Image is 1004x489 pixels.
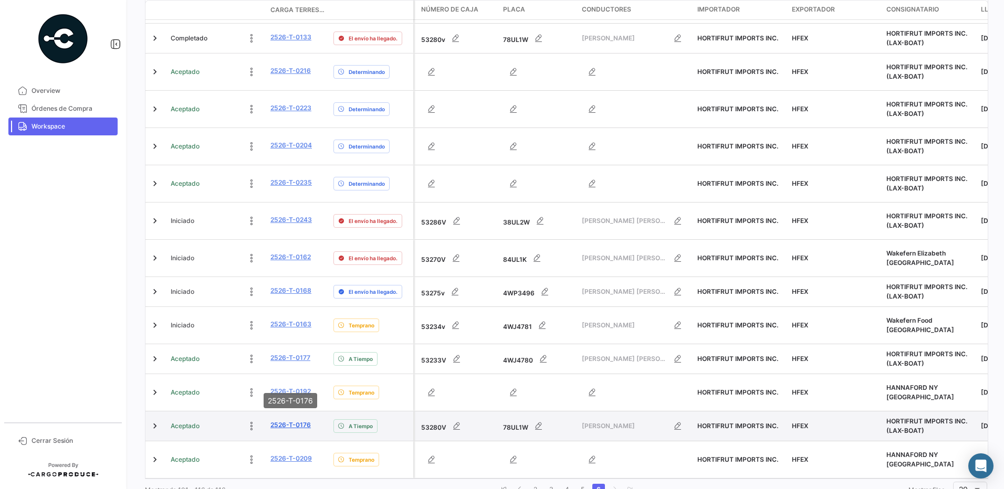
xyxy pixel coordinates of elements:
span: Aceptado [171,67,200,77]
span: [PERSON_NAME] [PERSON_NAME] [582,354,667,364]
div: 53234v [421,315,495,336]
span: HFEX [792,422,808,430]
span: HFEX [792,142,808,150]
a: 2526-T-0176 [270,420,311,430]
div: 2526-T-0176 [264,393,317,408]
span: Carga Terrestre # [270,5,325,15]
a: 2526-T-0235 [270,178,312,187]
datatable-header-cell: Estado [166,6,266,14]
a: Órdenes de Compra [8,100,118,118]
a: 2526-T-0177 [270,353,310,363]
a: Expand/Collapse Row [150,387,160,398]
span: Órdenes de Compra [32,104,113,113]
datatable-header-cell: Número de Caja [415,1,499,19]
span: HORTIFRUT IMPORTS INC. [697,142,778,150]
div: 38UL2W [503,210,573,231]
div: Abrir Intercom Messenger [968,453,993,479]
span: HORTIFRUT IMPORTS INC. [697,288,778,295]
span: HORTIFRUT IMPORTS INC. [697,217,778,225]
a: Expand/Collapse Row [150,421,160,431]
span: Aceptado [171,104,200,114]
span: Iniciado [171,287,194,296]
span: El envío ha llegado. [349,34,398,42]
span: Completado [171,34,207,43]
span: HFEX [792,254,808,262]
a: Expand/Collapse Row [150,67,160,77]
span: HORTIFRUT IMPORTS INC. (LAX-BOAT) [886,63,967,80]
div: 78UL1W [503,28,573,49]
span: [PERSON_NAME] [PERSON_NAME] [582,216,667,226]
img: powered-by.png [37,13,89,65]
span: HORTIFRUT IMPORTS INC. (LAX-BOAT) [886,175,967,192]
span: HANNAFORD NY DC [886,384,954,401]
div: 84UL1K [503,248,573,269]
span: Wakefern Food Newark [886,316,954,334]
span: HFEX [792,321,808,329]
a: Expand/Collapse Row [150,104,160,114]
span: HFEX [792,455,808,463]
a: 2526-T-0223 [270,103,311,113]
span: HORTIFRUT IMPORTS INC. (LAX-BOAT) [886,283,967,300]
a: Expand/Collapse Row [150,354,160,364]
span: A Tiempo [349,422,373,430]
span: HFEX [792,355,808,363]
span: Aceptado [171,455,200,464]
span: HORTIFRUT IMPORTS INC. (LAX-BOAT) [886,417,967,434]
span: Cerrar Sesión [32,436,113,445]
div: 53233V [421,348,495,369]
span: Temprano [349,321,374,329]
span: Importador [697,5,740,14]
a: Expand/Collapse Row [150,216,160,226]
span: Determinando [349,142,385,151]
span: HFEX [792,288,808,295]
span: [PERSON_NAME] [582,421,667,431]
datatable-header-cell: Carga Terrestre # [266,1,329,19]
div: 53286V [421,210,495,231]
span: HANNAFORD NY DC [886,451,954,468]
span: El envío ha llegado. [349,217,398,225]
span: Aceptado [171,142,200,151]
datatable-header-cell: Importador [693,1,788,19]
a: 2526-T-0204 [270,141,312,150]
datatable-header-cell: Placa [499,1,578,19]
span: Iniciado [171,321,194,330]
span: Temprano [349,455,374,464]
a: Workspace [8,118,118,135]
a: 2526-T-0209 [270,454,312,463]
span: Conductores [582,5,631,14]
span: Temprano [349,388,374,397]
span: HORTIFRUT IMPORTS INC. (LAX-BOAT) [886,29,967,47]
datatable-header-cell: Consignatario [882,1,977,19]
a: 2526-T-0133 [270,33,311,42]
span: HORTIFRUT IMPORTS INC. [697,34,778,42]
span: HORTIFRUT IMPORTS INC. [697,105,778,113]
datatable-header-cell: Exportador [788,1,882,19]
span: Aceptado [171,388,200,397]
span: A Tiempo [349,355,373,363]
span: [PERSON_NAME] [582,34,667,43]
span: HORTIFRUT IMPORTS INC. (LAX-BOAT) [886,212,967,229]
a: Expand/Collapse Row [150,141,160,152]
span: Wakefern Elizabeth NJ [886,249,954,267]
span: HFEX [792,217,808,225]
span: HORTIFRUT IMPORTS INC. (LAX-BOAT) [886,350,967,367]
datatable-header-cell: Delay Status [329,6,413,14]
span: HORTIFRUT IMPORTS INC. (LAX-BOAT) [886,137,967,155]
span: El envío ha llegado. [349,254,398,262]
div: 53275v [421,281,495,302]
span: Workspace [32,122,113,131]
a: Expand/Collapse Row [150,454,160,465]
a: 2526-T-0216 [270,66,311,76]
a: Expand/Collapse Row [150,253,160,263]
span: HORTIFRUT IMPORTS INC. [697,179,778,187]
span: Aceptado [171,179,200,188]
span: Overview [32,86,113,95]
span: HORTIFRUT IMPORTS INC. [697,422,778,430]
span: Placa [503,5,525,14]
div: 53280V [421,416,495,437]
span: Exportador [792,5,835,14]
span: Determinando [349,105,385,113]
a: 2526-T-0243 [270,215,312,225]
span: [PERSON_NAME] [582,321,667,330]
datatable-header-cell: Conductores [578,1,693,19]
